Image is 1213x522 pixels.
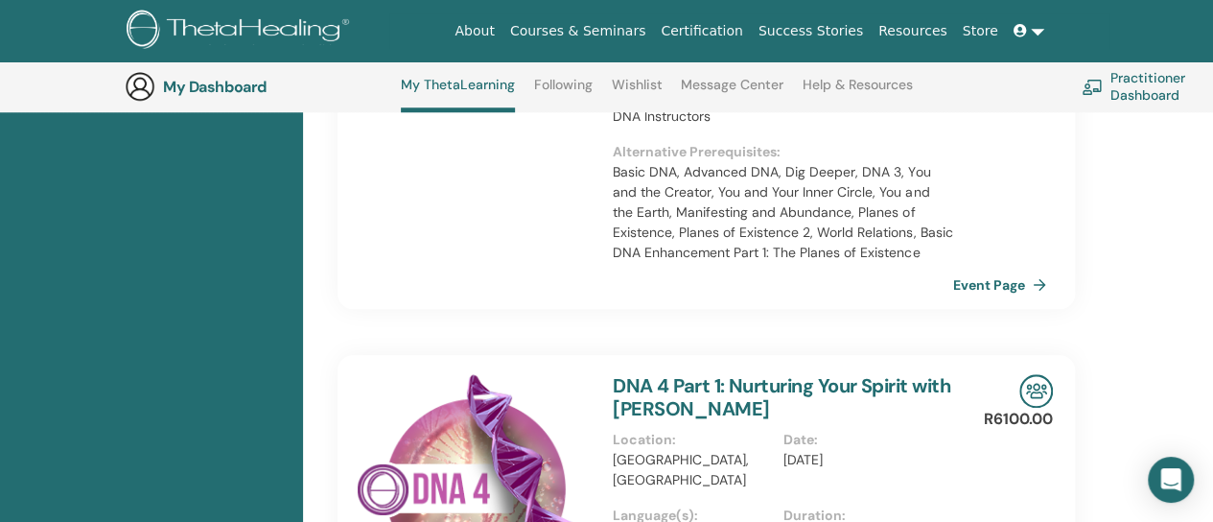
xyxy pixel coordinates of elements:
p: Alternative Prerequisites : [613,142,953,162]
a: About [447,13,502,49]
p: [DATE] [783,450,942,470]
a: My ThetaLearning [401,77,515,112]
p: R6100.00 [984,408,1053,431]
a: Following [534,77,593,107]
img: logo.png [127,10,356,53]
a: Event Page [953,271,1054,299]
div: Open Intercom Messenger [1148,457,1194,503]
a: Certification [653,13,750,49]
a: Message Center [681,77,783,107]
a: Success Stories [751,13,871,49]
p: Date : [783,430,942,450]
a: Resources [871,13,955,49]
img: chalkboard-teacher.svg [1082,79,1103,94]
p: [GEOGRAPHIC_DATA], [GEOGRAPHIC_DATA] [613,450,771,490]
a: DNA 4 Part 1: Nurturing Your Spirit with [PERSON_NAME] [613,373,950,421]
img: In-Person Seminar [1019,374,1053,408]
p: Basic DNA, Advanced DNA, Dig Deeper, DNA 3, You and the Creator, You and Your Inner Circle, You a... [613,162,953,263]
h3: My Dashboard [163,78,355,96]
img: generic-user-icon.jpg [125,71,155,102]
a: Courses & Seminars [502,13,654,49]
p: Location : [613,430,771,450]
a: Wishlist [612,77,663,107]
a: Help & Resources [803,77,913,107]
a: Store [955,13,1006,49]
